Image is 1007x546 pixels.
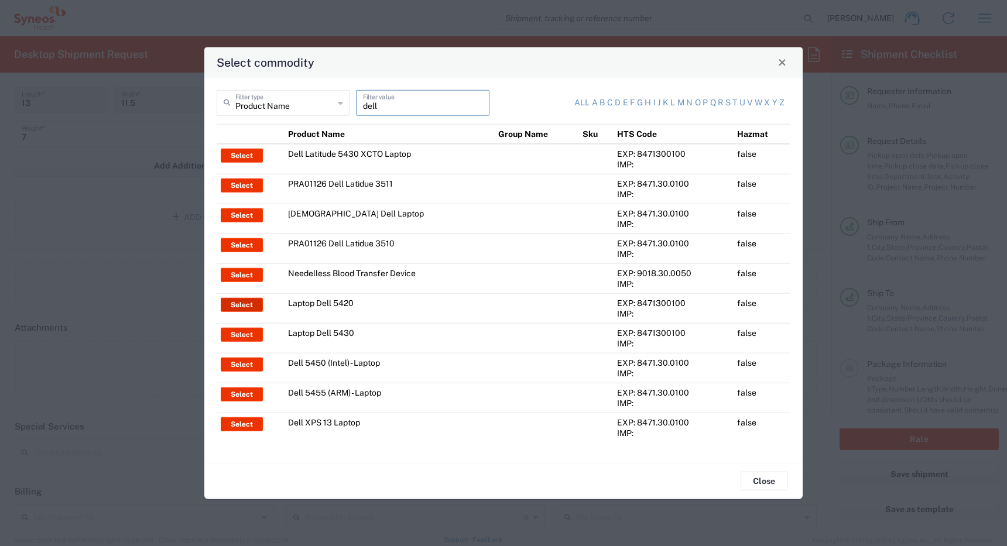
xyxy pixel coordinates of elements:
td: PRA01126 Dell Latidue 3511 [284,174,494,204]
a: w [755,97,762,108]
a: o [695,97,701,108]
td: [DEMOGRAPHIC_DATA] Dell Laptop [284,204,494,233]
td: false [733,143,790,174]
td: Laptop Dell 5430 [284,323,494,353]
div: EXP: 8471300100 [617,148,729,159]
a: e [623,97,628,108]
a: f [630,97,635,108]
th: Group Name [494,124,578,144]
button: Close [774,54,790,70]
td: PRA01126 Dell Latidue 3510 [284,233,494,263]
a: p [703,97,708,108]
td: false [733,323,790,353]
button: Select [221,387,263,401]
button: Select [221,238,263,252]
a: z [779,97,785,108]
div: EXP: 8471.30.0100 [617,238,729,248]
div: IMP: [617,248,729,259]
a: x [764,97,770,108]
td: Dell 5450 (Intel) - Laptop [284,353,494,383]
a: d [615,97,621,108]
div: EXP: 9018.30.0050 [617,267,729,278]
th: Sku [578,124,612,144]
div: IMP: [617,338,729,348]
a: b [600,97,605,108]
a: y [772,97,777,108]
div: EXP: 8471.30.0100 [617,357,729,368]
td: Dell XPS 13 Laptop [284,413,494,442]
a: m [677,97,684,108]
h4: Select commodity [217,54,314,71]
td: false [733,413,790,442]
td: false [733,353,790,383]
a: l [670,97,675,108]
a: r [718,97,723,108]
a: s [725,97,731,108]
a: g [637,97,643,108]
button: Select [221,327,263,341]
a: c [607,97,613,108]
div: IMP: [617,188,729,199]
div: IMP: [617,397,729,408]
a: t [732,97,737,108]
th: Hazmat [733,124,790,144]
button: Select [221,148,263,162]
td: false [733,233,790,263]
a: All [574,97,590,108]
td: false [733,293,790,323]
td: false [733,263,790,293]
a: u [739,97,745,108]
div: EXP: 8471.30.0100 [617,417,729,427]
div: IMP: [617,278,729,289]
div: EXP: 8471.30.0100 [617,178,729,188]
button: Select [221,208,263,222]
a: k [663,97,669,108]
button: Close [741,472,787,490]
td: Laptop Dell 5420 [284,293,494,323]
button: Select [221,297,263,311]
button: Select [221,178,263,192]
td: Needelless Blood Transfer Device [284,263,494,293]
td: Dell Latitude 5430 XCTO Laptop [284,143,494,174]
a: j [657,97,660,108]
a: q [710,97,716,108]
a: h [645,97,651,108]
a: n [686,97,693,108]
td: false [733,204,790,233]
div: EXP: 8471300100 [617,297,729,308]
a: i [653,97,656,108]
a: v [747,97,752,108]
div: IMP: [617,427,729,438]
a: a [592,97,598,108]
button: Select [221,357,263,371]
div: EXP: 8471300100 [617,327,729,338]
div: IMP: [617,218,729,229]
div: EXP: 8471.30.0100 [617,208,729,218]
div: IMP: [617,308,729,318]
div: IMP: [617,368,729,378]
button: Select [221,267,263,281]
th: Product Name [284,124,494,144]
th: HTS Code [613,124,734,144]
button: Select [221,417,263,431]
table: Select commodity [217,123,790,442]
div: EXP: 8471.30.0100 [617,387,729,397]
td: Dell 5455 (ARM) - Laptop [284,383,494,413]
td: false [733,174,790,204]
div: IMP: [617,159,729,169]
td: false [733,383,790,413]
